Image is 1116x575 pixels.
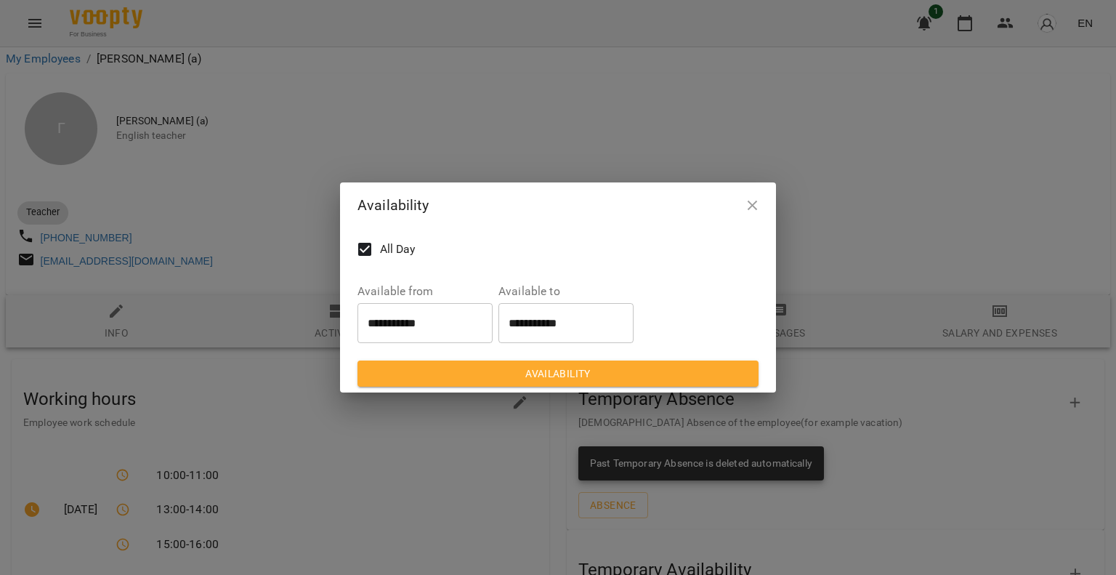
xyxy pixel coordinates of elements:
[357,194,759,217] h2: Availability
[357,361,759,387] button: Availability
[380,241,416,258] span: All Day
[357,286,493,297] label: Available from
[369,365,747,382] span: Availability
[498,286,634,297] label: Available to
